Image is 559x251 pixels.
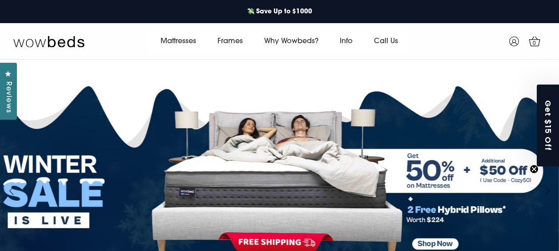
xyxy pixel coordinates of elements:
div: Get $15 OffClose teaser [537,85,559,166]
img: Wow Beds Logo [13,35,84,48]
span: 0 [530,39,539,48]
span: Get $15 Off [543,100,554,151]
a: Frames [207,29,253,54]
a: 💸 Save Up to $1000 [242,3,317,21]
a: 0 [523,30,546,53]
a: Why Wowbeds? [253,29,329,54]
a: Call Us [363,29,409,54]
span: Reviews [2,81,14,113]
button: Close teaser [530,165,539,174]
a: Info [329,29,363,54]
a: Mattresses [150,29,207,54]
